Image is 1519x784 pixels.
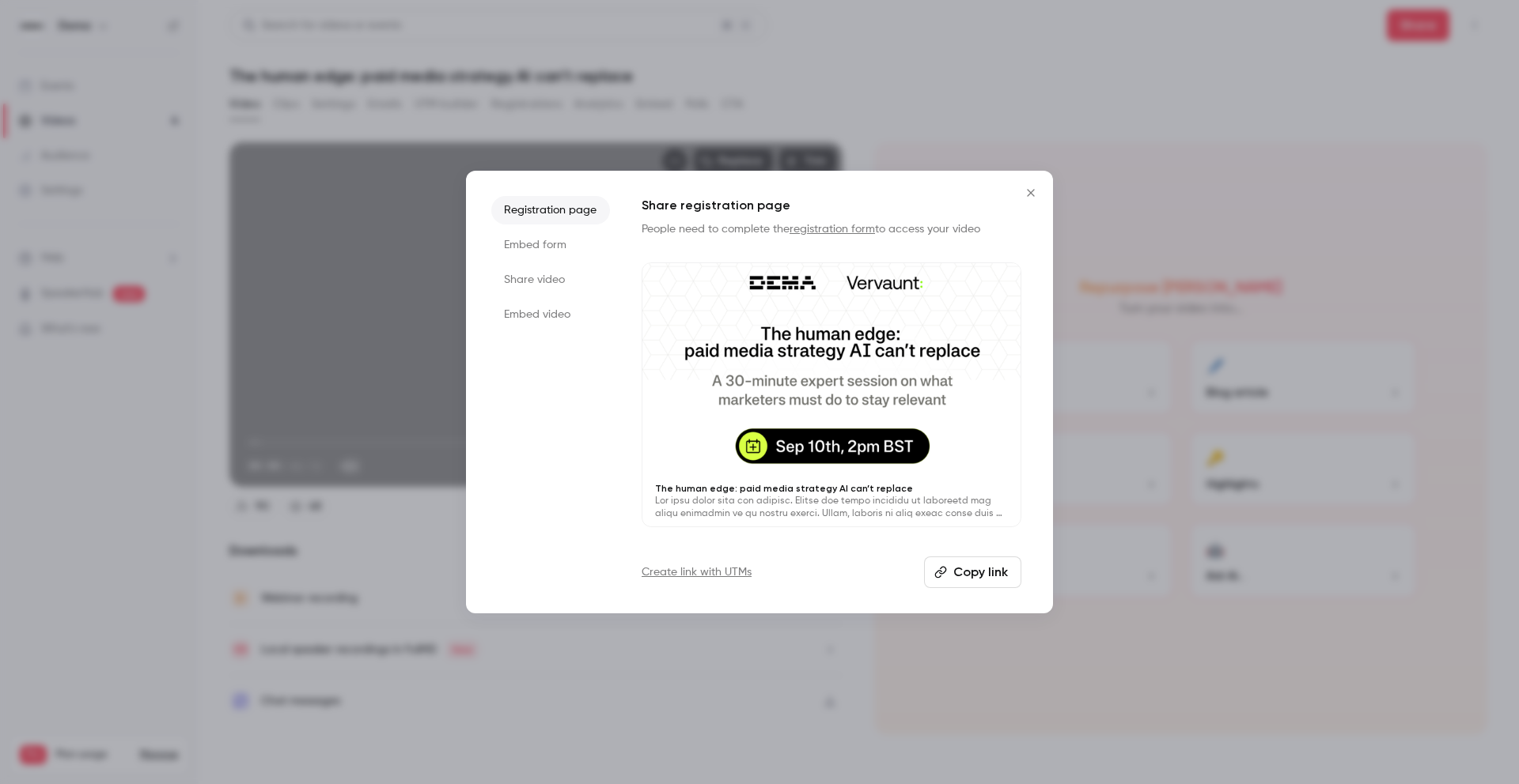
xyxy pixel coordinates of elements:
a: Create link with UTMs [642,564,752,580]
h1: Share registration page [642,196,1021,215]
button: Copy link [924,556,1021,588]
button: Close [1015,177,1047,209]
p: Lor ipsu dolor sita con adipisc. Elitse doe tempo incididu ut laboreetd mag aliqu enimadmin ve qu... [655,495,1008,520]
p: The human edge: paid media strategy AI can’t replace [655,482,1008,495]
li: Registration page [491,196,610,224]
li: Embed video [491,300,610,329]
p: People need to complete the to access your video [642,221,1021,237]
li: Embed form [491,231,610,259]
li: Share video [491,266,610,294]
a: registration form [790,224,875,235]
a: The human edge: paid media strategy AI can’t replaceLor ipsu dolor sita con adipisc. Elitse doe t... [642,262,1021,527]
